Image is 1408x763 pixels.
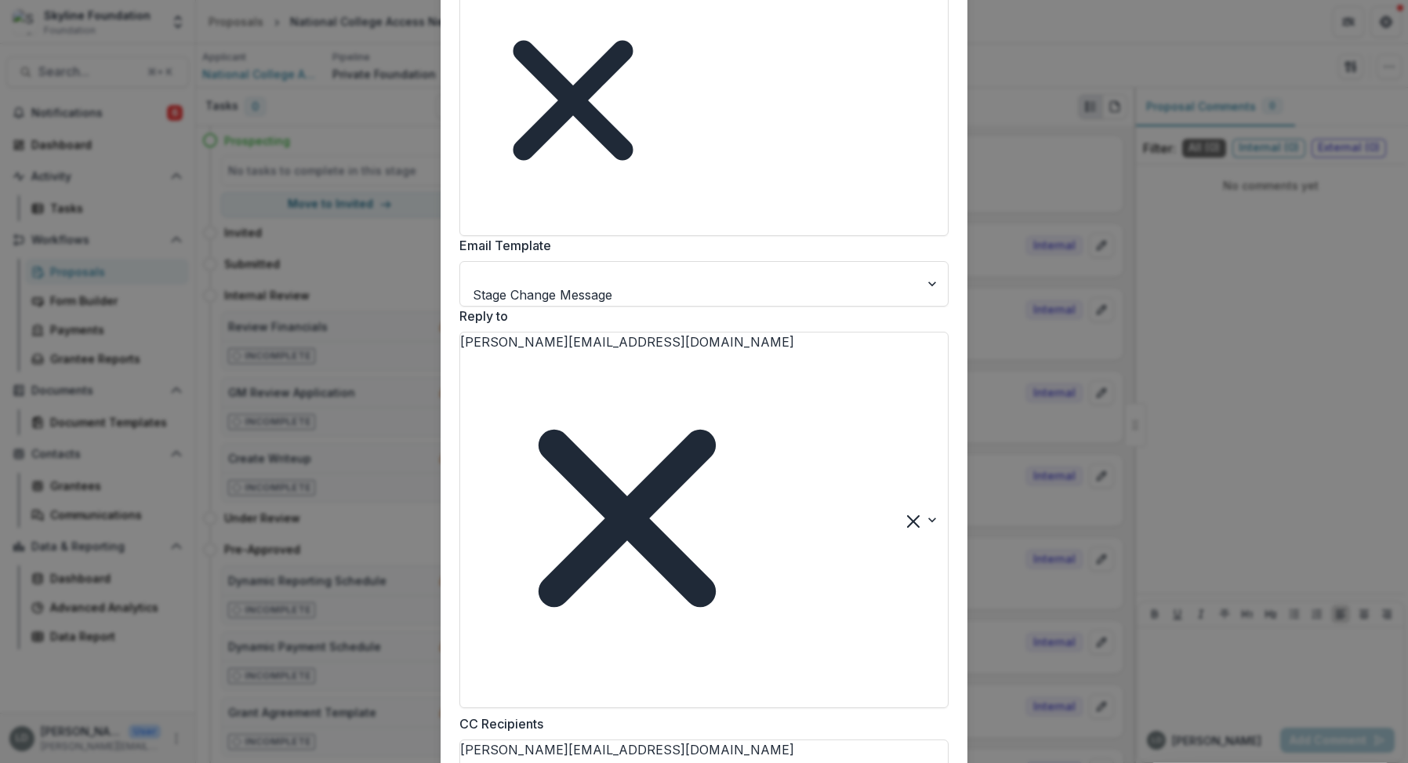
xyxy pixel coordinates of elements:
[473,285,760,304] div: Stage Change Message
[907,510,920,529] div: Clear selected options
[459,236,939,255] label: Email Template
[459,714,939,733] label: CC Recipients
[460,334,794,350] span: [PERSON_NAME][EMAIL_ADDRESS][DOMAIN_NAME]
[459,307,939,325] label: Reply to
[460,351,794,685] div: Remove lisa@skylinefoundation.org
[460,742,794,758] span: [PERSON_NAME][EMAIL_ADDRESS][DOMAIN_NAME]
